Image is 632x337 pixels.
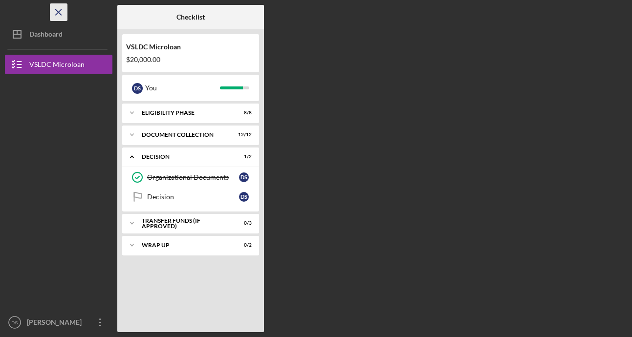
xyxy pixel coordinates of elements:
[142,218,227,229] div: Transfer Funds (If Approved)
[234,242,252,248] div: 0 / 2
[5,55,112,74] button: VSLDC Microloan
[29,55,85,77] div: VSLDC Microloan
[132,83,143,94] div: D S
[5,313,112,332] button: DS[PERSON_NAME]
[126,56,255,63] div: $20,000.00
[142,110,227,116] div: Eligibility Phase
[142,132,227,138] div: Document Collection
[145,80,220,96] div: You
[147,173,239,181] div: Organizational Documents
[234,220,252,226] div: 0 / 3
[234,154,252,160] div: 1 / 2
[29,24,63,46] div: Dashboard
[142,242,227,248] div: Wrap Up
[176,13,205,21] b: Checklist
[234,110,252,116] div: 8 / 8
[239,172,249,182] div: D S
[126,43,255,51] div: VSLDC Microloan
[239,192,249,202] div: D S
[127,187,254,207] a: DecisionDS
[234,132,252,138] div: 12 / 12
[147,193,239,201] div: Decision
[24,313,88,335] div: [PERSON_NAME]
[142,154,227,160] div: Decision
[11,320,18,325] text: DS
[127,168,254,187] a: Organizational DocumentsDS
[5,24,112,44] button: Dashboard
